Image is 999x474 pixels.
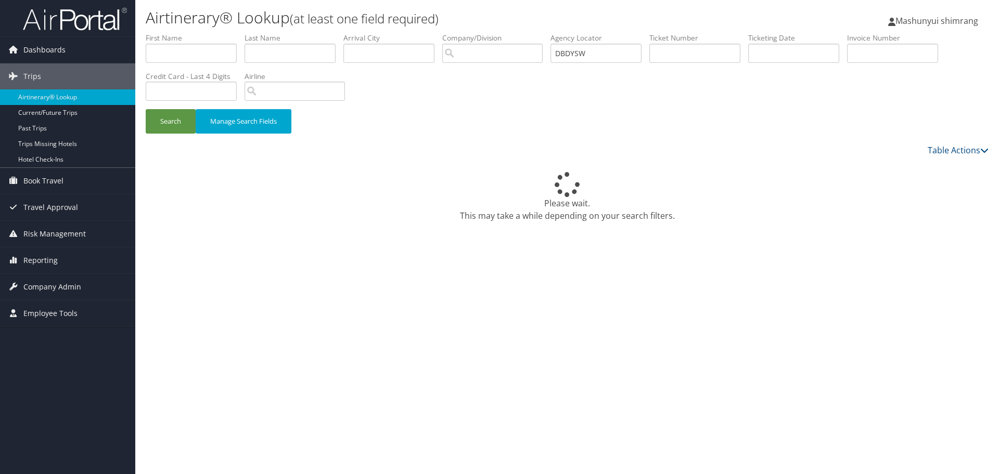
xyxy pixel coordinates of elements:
span: Dashboards [23,37,66,63]
label: Agency Locator [550,33,649,43]
span: Trips [23,63,41,89]
span: Risk Management [23,221,86,247]
a: Table Actions [928,144,989,156]
span: Travel Approval [23,194,78,220]
label: Airline [245,71,353,82]
span: Book Travel [23,168,63,194]
label: Ticketing Date [748,33,847,43]
span: Employee Tools [23,300,78,326]
span: Company Admin [23,274,81,300]
img: airportal-logo.png [23,7,127,31]
div: Please wait. This may take a while depending on your search filters. [146,172,989,222]
button: Manage Search Fields [196,109,291,134]
small: (at least one field required) [290,10,439,27]
label: First Name [146,33,245,43]
label: Invoice Number [847,33,946,43]
label: Last Name [245,33,343,43]
span: Mashunyui shimrang [895,15,978,27]
h1: Airtinerary® Lookup [146,7,708,29]
label: Ticket Number [649,33,748,43]
label: Arrival City [343,33,442,43]
span: Reporting [23,247,58,273]
a: Mashunyui shimrang [888,5,989,36]
button: Search [146,109,196,134]
label: Credit Card - Last 4 Digits [146,71,245,82]
label: Company/Division [442,33,550,43]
